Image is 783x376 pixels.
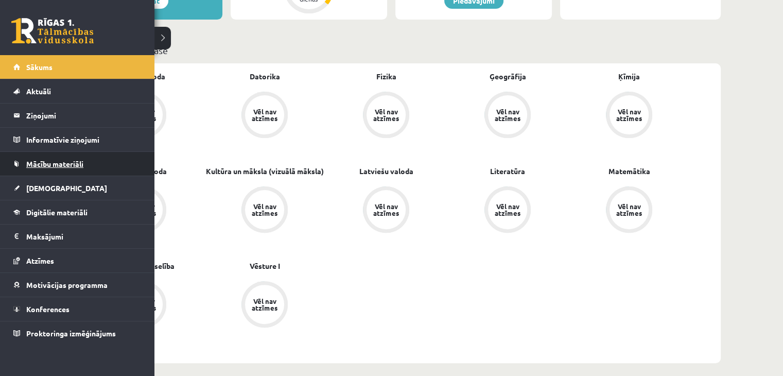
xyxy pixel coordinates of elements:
[26,104,142,127] legend: Ziņojumi
[250,71,280,82] a: Datorika
[447,92,568,140] a: Vēl nav atzīmes
[26,280,108,289] span: Motivācijas programma
[13,128,142,151] a: Informatīvie ziņojumi
[359,166,413,177] a: Latviešu valoda
[13,176,142,200] a: [DEMOGRAPHIC_DATA]
[250,298,279,311] div: Vēl nav atzīmes
[26,87,51,96] span: Aktuāli
[447,186,568,235] a: Vēl nav atzīmes
[26,183,107,193] span: [DEMOGRAPHIC_DATA]
[615,108,643,122] div: Vēl nav atzīmes
[66,43,717,57] p: Mācību plāns 10.a2 klase
[26,225,142,248] legend: Maksājumi
[13,249,142,272] a: Atzīmes
[615,203,643,216] div: Vēl nav atzīmes
[13,225,142,248] a: Maksājumi
[13,55,142,79] a: Sākums
[26,128,142,151] legend: Informatīvie ziņojumi
[325,92,447,140] a: Vēl nav atzīmes
[13,79,142,103] a: Aktuāli
[376,71,396,82] a: Fizika
[13,297,142,321] a: Konferences
[11,18,94,44] a: Rīgas 1. Tālmācības vidusskola
[490,71,526,82] a: Ģeogrāfija
[26,256,54,265] span: Atzīmes
[26,304,69,314] span: Konferences
[372,203,401,216] div: Vēl nav atzīmes
[250,203,279,216] div: Vēl nav atzīmes
[204,92,325,140] a: Vēl nav atzīmes
[204,186,325,235] a: Vēl nav atzīmes
[26,159,83,168] span: Mācību materiāli
[568,186,690,235] a: Vēl nav atzīmes
[13,200,142,224] a: Digitālie materiāli
[618,71,640,82] a: Ķīmija
[372,108,401,122] div: Vēl nav atzīmes
[26,329,116,338] span: Proktoringa izmēģinājums
[490,166,525,177] a: Literatūra
[250,108,279,122] div: Vēl nav atzīmes
[13,104,142,127] a: Ziņojumi
[13,321,142,345] a: Proktoringa izmēģinājums
[250,261,280,271] a: Vēsture I
[13,152,142,176] a: Mācību materiāli
[204,281,325,330] a: Vēl nav atzīmes
[206,166,324,177] a: Kultūra un māksla (vizuālā māksla)
[26,208,88,217] span: Digitālie materiāli
[493,203,522,216] div: Vēl nav atzīmes
[568,92,690,140] a: Vēl nav atzīmes
[325,186,447,235] a: Vēl nav atzīmes
[608,166,650,177] a: Matemātika
[13,273,142,297] a: Motivācijas programma
[493,108,522,122] div: Vēl nav atzīmes
[26,62,53,72] span: Sākums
